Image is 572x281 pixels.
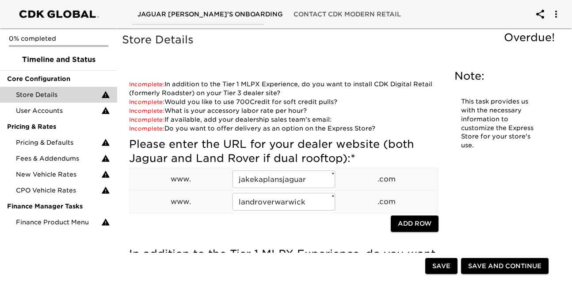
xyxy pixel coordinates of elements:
[461,97,540,150] p: This task provides us with the necessary information to customize the Express Store for your stor...
[504,31,555,44] span: Overdue!
[530,4,551,25] button: account of current user
[468,261,541,272] span: Save and Continue
[16,154,101,163] span: Fees & Addendums
[16,218,101,227] span: Finance Product Menu
[16,90,101,99] span: Store Details
[7,122,110,131] span: Pricing & Rates
[432,261,450,272] span: Save
[129,125,164,132] span: Incomplete:
[130,196,232,207] p: www.
[7,202,110,211] span: Finance Manager Tasks
[129,81,432,96] a: In addition to the Tier 1 MLPX Experience, do you want to install CDK Digital Retail (formerly Ro...
[129,107,307,114] a: What is your accessory labor rate per hour?
[336,174,438,185] p: .com
[130,174,232,185] p: www.
[336,196,438,207] p: .com
[9,34,108,43] p: 0% completed
[294,9,401,20] span: Contact CDK Modern Retail
[454,69,547,83] h5: Note:
[425,258,458,274] button: Save
[129,81,164,88] span: Incomplete:
[129,116,164,123] span: Incomplete:
[16,138,101,147] span: Pricing & Defaults
[16,170,101,179] span: New Vehicle Rates
[129,108,164,114] span: Incomplete:
[398,218,431,229] span: Add Row
[129,98,337,105] a: Would you like to use 700Credit for soft credit pulls?
[129,99,164,105] span: Incomplete:
[129,116,332,123] a: If available, add your dealership sales team's email:
[122,33,559,47] h5: Store Details
[16,186,101,195] span: CPO Vehicle Rates
[545,4,567,25] button: account of current user
[7,74,110,83] span: Core Configuration
[137,9,283,20] span: Jaguar [PERSON_NAME]'s Onboarding
[391,216,439,232] button: Add Row
[129,125,375,132] a: Do you want to offer delivery as an option on the Express Store?
[7,54,110,65] span: Timeline and Status
[461,258,549,274] button: Save and Continue
[129,137,439,166] h5: Please enter the URL for your dealer website (both Jaguar and Land Rover if dual rooftop):
[16,106,101,115] span: User Accounts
